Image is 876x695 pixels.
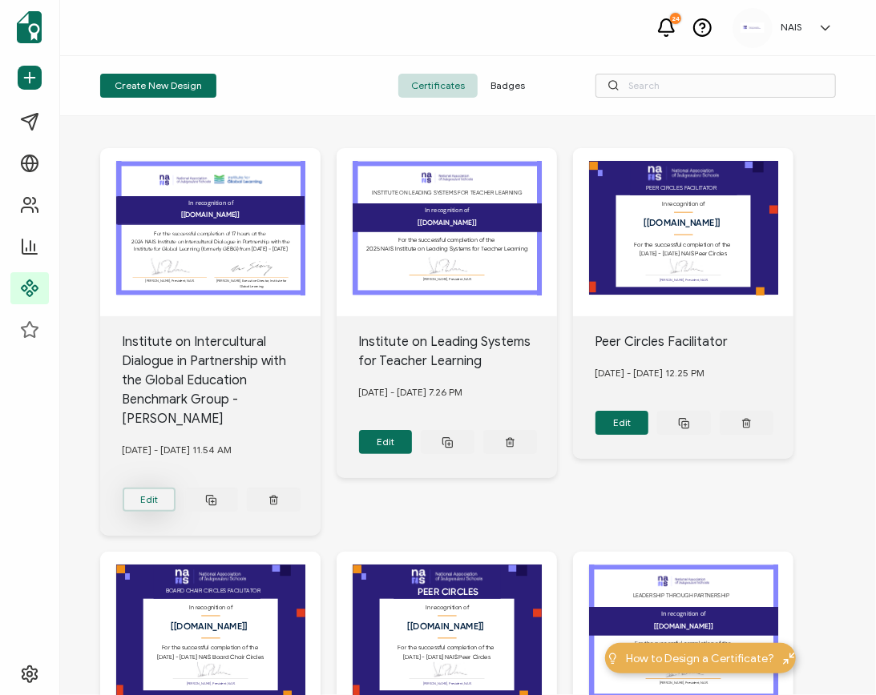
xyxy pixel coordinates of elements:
h5: NAIS [781,22,801,33]
button: Edit [359,430,413,454]
div: Institute on Intercultural Dialogue in Partnership with the Global Education Benchmark Group - [P... [123,332,321,428]
div: [DATE] - [DATE] 7.26 PM [359,371,558,414]
input: Search [595,74,836,98]
div: [DATE] - [DATE] 11.54 AM [123,428,321,472]
div: 24 [670,13,681,24]
button: Create New Design [100,74,216,98]
iframe: Chat Widget [796,618,876,695]
img: minimize-icon.svg [783,653,795,665]
span: Badges [478,74,538,98]
button: Edit [595,411,649,435]
div: [DATE] - [DATE] 12.25 PM [595,352,794,395]
button: Edit [123,488,176,512]
img: faf2a24d-39ec-4551-ab2c-2d0652369908.png [741,22,765,33]
img: sertifier-logomark-colored.svg [17,11,42,43]
span: How to Design a Certificate? [627,650,775,667]
div: Institute on Leading Systems for Teacher Learning [359,332,558,371]
div: Peer Circles Facilitator [595,332,794,352]
span: Certificates [398,74,478,98]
